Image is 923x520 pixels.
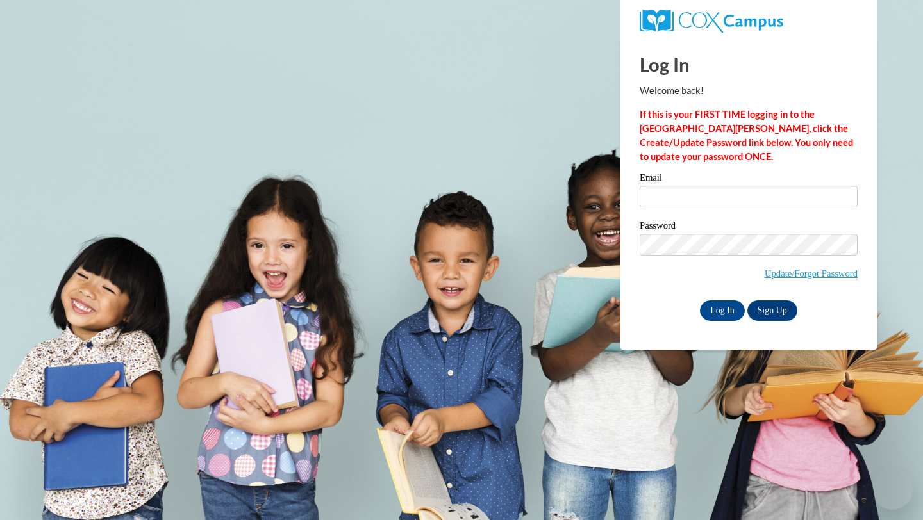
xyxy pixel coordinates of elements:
a: Sign Up [747,300,797,321]
h1: Log In [640,51,858,77]
img: COX Campus [640,10,783,33]
p: Welcome back! [640,84,858,98]
a: COX Campus [640,10,858,33]
strong: If this is your FIRST TIME logging in to the [GEOGRAPHIC_DATA][PERSON_NAME], click the Create/Upd... [640,109,853,162]
a: Update/Forgot Password [765,268,858,279]
label: Password [640,221,858,234]
label: Email [640,173,858,186]
input: Log In [700,300,745,321]
iframe: Button to launch messaging window [872,469,913,510]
